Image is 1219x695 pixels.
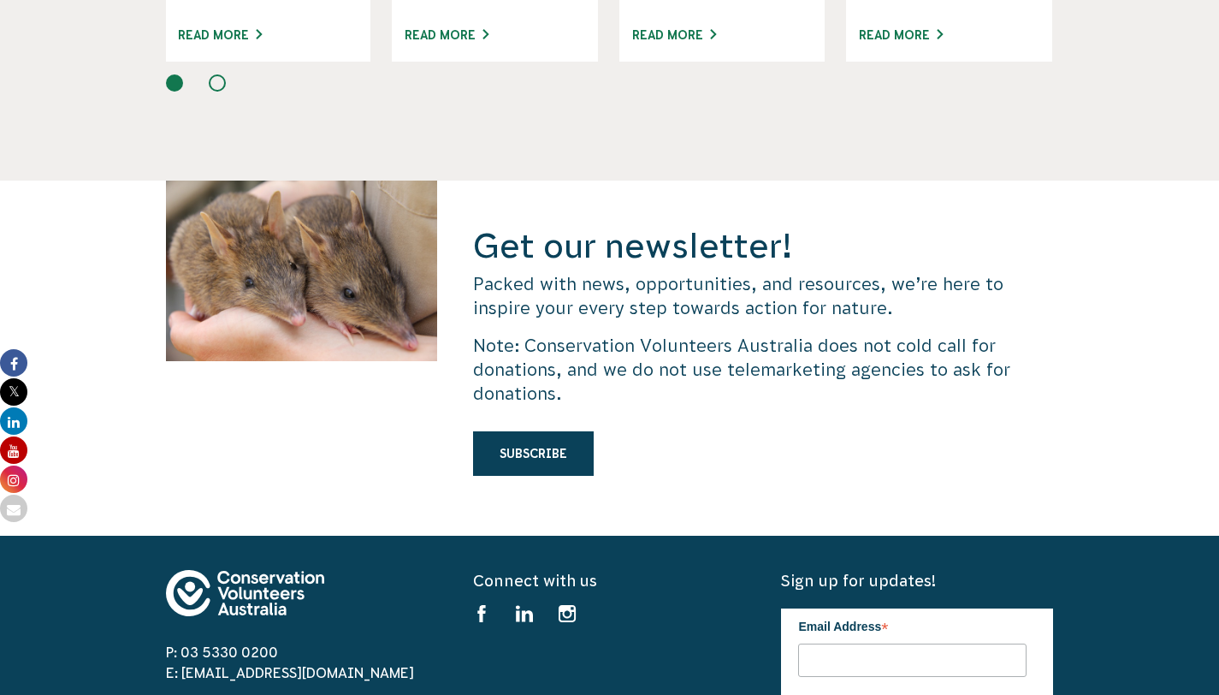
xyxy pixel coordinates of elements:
a: Read More [632,28,716,42]
a: Subscribe [473,431,594,476]
h5: Connect with us [473,570,745,591]
img: logo-footer.svg [166,570,324,616]
a: Read More [859,28,943,42]
a: E: [EMAIL_ADDRESS][DOMAIN_NAME] [166,665,414,680]
p: Note: Conservation Volunteers Australia does not cold call for donations, and we do not use telem... [473,334,1053,406]
h5: Sign up for updates! [781,570,1053,591]
a: Read More [178,28,262,42]
h2: Get our newsletter! [473,223,1053,268]
label: Email Address [798,609,1027,641]
a: Read More [405,28,488,42]
a: P: 03 5330 0200 [166,645,278,660]
p: Packed with news, opportunities, and resources, we’re here to inspire your every step towards act... [473,272,1053,320]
